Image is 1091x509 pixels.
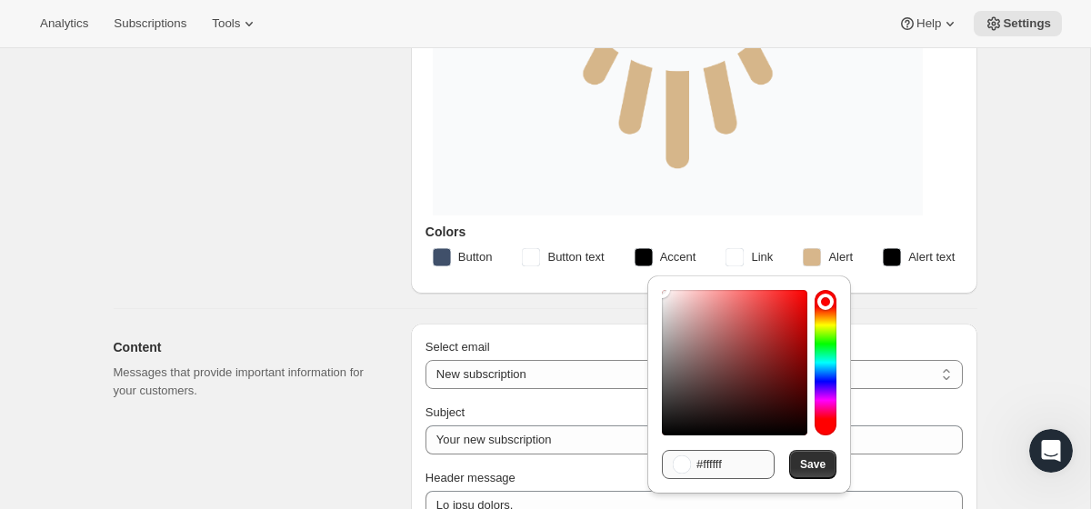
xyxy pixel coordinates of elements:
button: Link [715,243,784,272]
span: Subscriptions [114,16,186,31]
span: Alert text [908,248,955,266]
span: Help [916,16,941,31]
span: Select email [425,340,490,354]
iframe: Intercom live chat [1029,429,1073,473]
button: Tools [201,11,269,36]
span: Save [800,457,826,472]
span: Accent [660,248,696,266]
button: Subscriptions [103,11,197,36]
button: Settings [974,11,1062,36]
button: Accent [624,243,707,272]
p: Messages that provide important information for your customers. [114,364,382,400]
h2: Content [114,338,382,356]
button: Alert text [872,243,966,272]
span: Header message [425,471,515,484]
button: Help [887,11,970,36]
span: Settings [1003,16,1051,31]
button: Alert [792,243,864,272]
span: Analytics [40,16,88,31]
span: Alert [828,248,853,266]
button: Button [422,243,504,272]
button: Button text [511,243,615,272]
span: Subject [425,405,465,419]
span: Button [458,248,493,266]
button: Save [789,450,836,479]
button: Analytics [29,11,99,36]
span: Tools [212,16,240,31]
span: Button text [547,248,604,266]
h3: Colors [425,223,963,241]
span: Link [751,248,773,266]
